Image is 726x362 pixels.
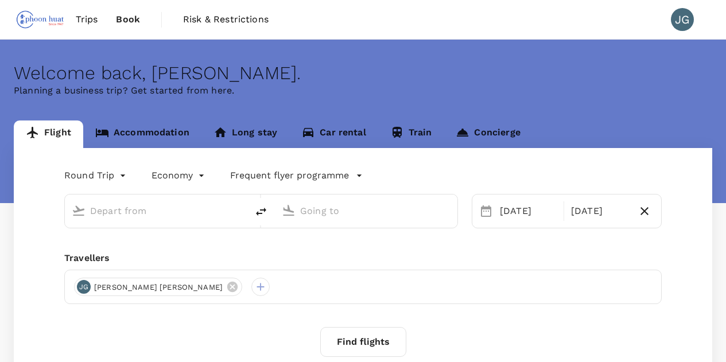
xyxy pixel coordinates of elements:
[152,166,207,185] div: Economy
[90,202,223,220] input: Depart from
[566,200,632,223] div: [DATE]
[14,84,712,98] p: Planning a business trip? Get started from here.
[239,209,242,212] button: Open
[201,120,289,148] a: Long stay
[300,202,433,220] input: Going to
[14,7,67,32] img: Phoon Huat PTE. LTD.
[64,251,662,265] div: Travellers
[14,120,83,148] a: Flight
[449,209,452,212] button: Open
[320,327,406,357] button: Find flights
[77,280,91,294] div: JG
[87,282,230,293] span: [PERSON_NAME] [PERSON_NAME]
[14,63,712,84] div: Welcome back , [PERSON_NAME] .
[83,120,201,148] a: Accommodation
[289,120,378,148] a: Car rental
[444,120,532,148] a: Concierge
[247,198,275,225] button: delete
[76,13,98,26] span: Trips
[230,169,349,182] p: Frequent flyer programme
[64,166,129,185] div: Round Trip
[230,169,363,182] button: Frequent flyer programme
[183,13,269,26] span: Risk & Restrictions
[378,120,444,148] a: Train
[116,13,140,26] span: Book
[495,200,561,223] div: [DATE]
[74,278,242,296] div: JG[PERSON_NAME] [PERSON_NAME]
[671,8,694,31] div: JG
